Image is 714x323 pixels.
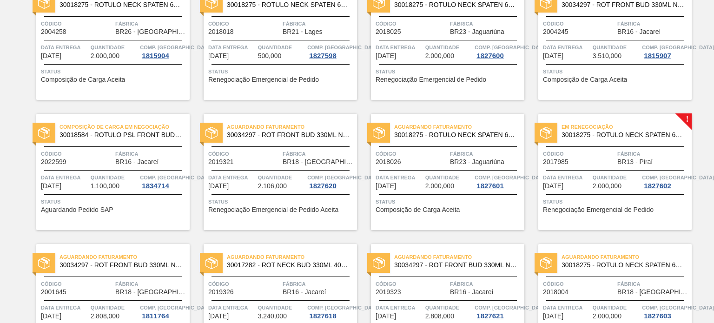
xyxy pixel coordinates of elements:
a: Comp. [GEOGRAPHIC_DATA]1811764 [140,303,187,320]
span: 30018584 - ROTULO PSL FRONT BUD ESP 330ML NIV23 [59,132,182,138]
img: status [38,127,50,139]
span: BR21 - Lages [283,28,323,35]
span: Fábrica [617,19,689,28]
div: 1827603 [642,312,673,320]
a: Comp. [GEOGRAPHIC_DATA]1827603 [642,303,689,320]
span: 2.808,000 [91,313,119,320]
span: Data entrega [41,303,88,312]
span: 30034297 - ROT FRONT BUD 330ML NIV25 [562,1,684,8]
span: Quantidade [425,43,473,52]
span: Renegociação Emergencial de Pedido Aceita [208,206,338,213]
span: Fábrica [115,279,187,289]
div: 1827601 [475,182,505,190]
span: BR16 - Jacareí [115,158,159,165]
span: Código [543,19,615,28]
span: Data entrega [543,43,590,52]
a: Comp. [GEOGRAPHIC_DATA]1827620 [307,173,355,190]
span: Fábrica [115,19,187,28]
span: Código [376,19,448,28]
span: 2018004 [543,289,569,296]
span: Data entrega [376,173,423,182]
span: Código [41,279,113,289]
span: Código [208,19,280,28]
span: Data entrega [543,303,590,312]
span: 24/09/2025 [376,53,396,59]
span: 30018275 - ROTULO NECK SPATEN 600 RGB 36MIC REDONDO [394,1,517,8]
span: Aguardando Faturamento [227,252,357,262]
span: Código [208,149,280,158]
span: 03/10/2025 [543,313,563,320]
img: status [373,127,385,139]
span: Fábrica [450,149,522,158]
div: 1827598 [307,52,338,59]
div: 1834714 [140,182,171,190]
span: BR26 - Uberlândia [115,28,187,35]
a: Comp. [GEOGRAPHIC_DATA]1834714 [140,173,187,190]
div: 1827618 [307,312,338,320]
span: Quantidade [91,303,138,312]
span: Status [543,67,689,76]
span: 30018275 - ROTULO NECK SPATEN 600 RGB 36MIC REDONDO [394,132,517,138]
span: Aguardando Faturamento [227,122,357,132]
span: 25/09/2025 [543,53,563,59]
span: Data entrega [41,173,88,182]
span: 02/10/2025 [208,313,229,320]
span: Status [543,197,689,206]
span: Comp. Carga [475,173,547,182]
span: 30018275 - ROTULO NECK SPATEN 600 RGB 36MIC REDONDO [562,132,684,138]
span: Código [376,279,448,289]
span: 30018275 - ROTULO NECK SPATEN 600 RGB 36MIC REDONDO [562,262,684,269]
span: 2019321 [208,158,234,165]
span: Renegociação Emergencial de Pedido [208,76,319,83]
span: 26/09/2025 [41,183,61,190]
span: Comp. Carga [307,43,379,52]
div: 1815907 [642,52,673,59]
span: Status [41,67,187,76]
span: 500,000 [258,53,282,59]
a: statusAguardando Faturamento30034297 - ROT FRONT BUD 330ML NIV25Código2019321FábricaBR18 - [GEOGR... [190,114,357,230]
span: Comp. Carga [307,173,379,182]
span: Status [376,197,522,206]
span: 2.000,000 [425,53,454,59]
span: Comp. Carga [475,303,547,312]
span: 22/09/2025 [208,53,229,59]
span: BR13 - Piraí [617,158,653,165]
div: 1827621 [475,312,505,320]
span: 30034297 - ROT FRONT BUD 330ML NIV25 [227,132,350,138]
a: statusComposição de Carga em Negociação30018584 - ROTULO PSL FRONT BUD ESP 330ML NIV23Código20225... [22,114,190,230]
span: Fábrica [115,149,187,158]
span: 2018018 [208,28,234,35]
div: 1815904 [140,52,171,59]
span: 2004258 [41,28,66,35]
span: 2.808,000 [425,313,454,320]
span: Comp. Carga [642,303,714,312]
div: 1827620 [307,182,338,190]
span: Status [208,67,355,76]
span: Código [543,149,615,158]
span: Código [543,279,615,289]
span: 2004245 [543,28,569,35]
span: Quantidade [593,303,640,312]
span: Fábrica [617,279,689,289]
span: 3.240,000 [258,313,287,320]
span: Fábrica [283,19,355,28]
span: 2.106,000 [258,183,287,190]
span: Renegociação Emergencial de Pedido [543,206,654,213]
a: Comp. [GEOGRAPHIC_DATA]1827601 [475,173,522,190]
span: Código [208,279,280,289]
span: 2018025 [376,28,401,35]
img: status [540,127,552,139]
span: Data entrega [41,43,88,52]
span: Comp. Carga [140,173,212,182]
span: 2001645 [41,289,66,296]
span: 2019326 [208,289,234,296]
span: Quantidade [425,303,473,312]
span: Código [376,149,448,158]
span: 02/10/2025 [376,313,396,320]
span: 2017985 [543,158,569,165]
span: 30018275 - ROTULO NECK SPATEN 600 RGB 36MIC REDONDO [227,1,350,8]
span: 01/10/2025 [376,183,396,190]
span: Quantidade [425,173,473,182]
span: BR18 - Pernambuco [617,289,689,296]
span: Data entrega [208,303,256,312]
